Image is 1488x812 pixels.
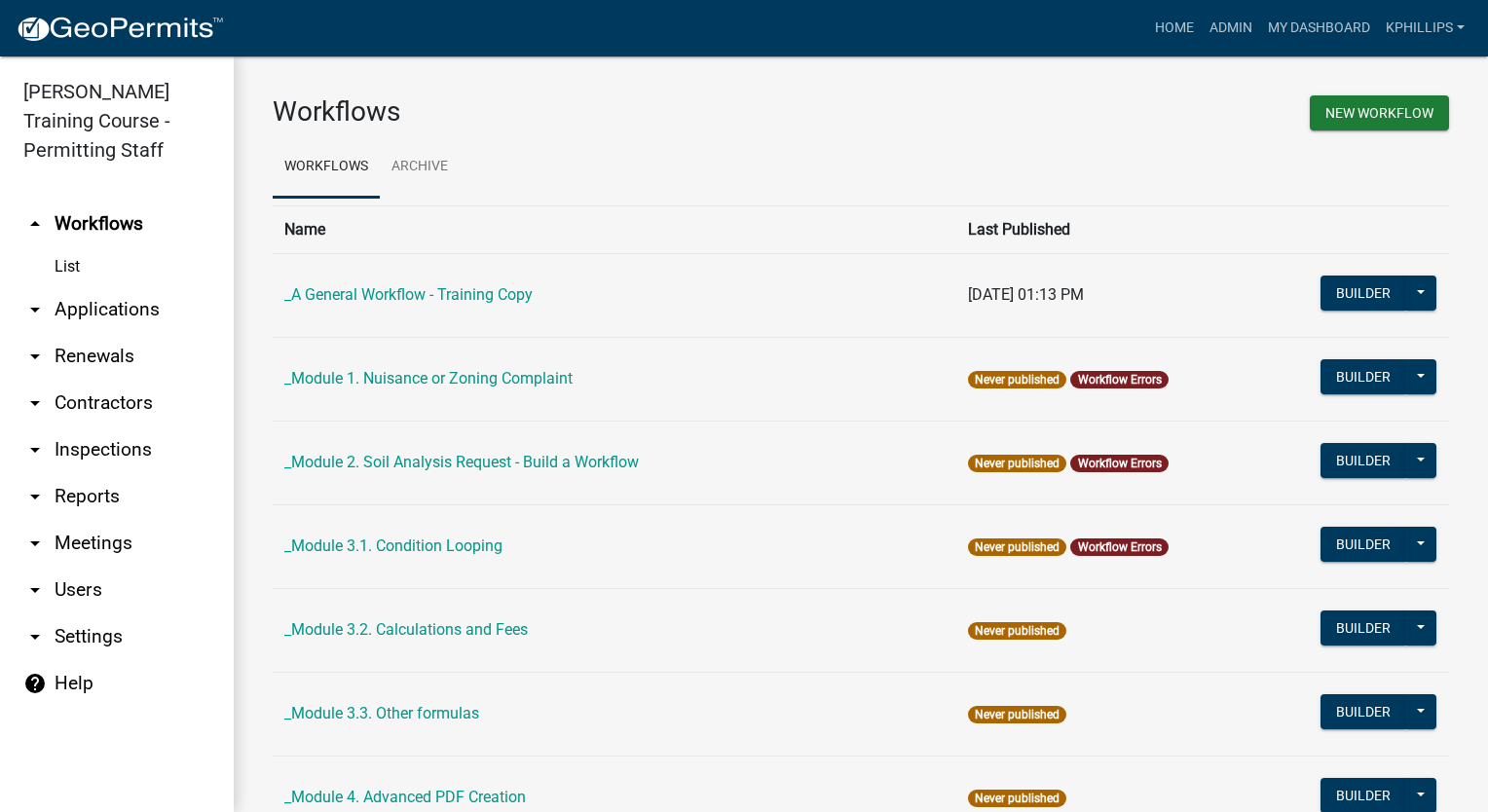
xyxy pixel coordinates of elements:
[380,136,460,199] a: Archive
[273,136,380,199] a: Workflows
[23,298,47,321] i: arrow_drop_down
[1078,540,1162,554] a: Workflow Errors
[968,622,1066,640] span: Never published
[1321,694,1406,729] button: Builder
[23,438,47,461] i: arrow_drop_down
[23,345,47,368] i: arrow_drop_down
[284,285,533,304] a: _A General Workflow - Training Copy
[1202,10,1260,47] a: Admin
[1321,527,1406,562] button: Builder
[23,672,47,695] i: help
[23,212,47,236] i: arrow_drop_up
[284,788,526,806] a: _Module 4. Advanced PDF Creation
[968,285,1084,304] span: [DATE] 01:13 PM
[273,205,956,253] th: Name
[1147,10,1202,47] a: Home
[23,391,47,415] i: arrow_drop_down
[284,704,479,722] a: _Module 3.3. Other formulas
[1260,10,1378,47] a: My Dashboard
[956,205,1258,253] th: Last Published
[273,95,846,129] h3: Workflows
[968,706,1066,723] span: Never published
[284,453,639,471] a: _Module 2. Soil Analysis Request - Build a Workflow
[968,371,1066,388] span: Never published
[1378,10,1472,47] a: kphillips
[23,578,47,602] i: arrow_drop_down
[284,536,502,555] a: _Module 3.1. Condition Looping
[284,369,573,388] a: _Module 1. Nuisance or Zoning Complaint
[1310,95,1449,130] button: New Workflow
[968,538,1066,556] span: Never published
[1078,457,1162,470] a: Workflow Errors
[968,790,1066,807] span: Never published
[23,625,47,648] i: arrow_drop_down
[1321,443,1406,478] button: Builder
[23,532,47,555] i: arrow_drop_down
[23,485,47,508] i: arrow_drop_down
[284,620,528,639] a: _Module 3.2. Calculations and Fees
[1321,359,1406,394] button: Builder
[1321,610,1406,646] button: Builder
[968,455,1066,472] span: Never published
[1078,373,1162,387] a: Workflow Errors
[1321,276,1406,311] button: Builder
